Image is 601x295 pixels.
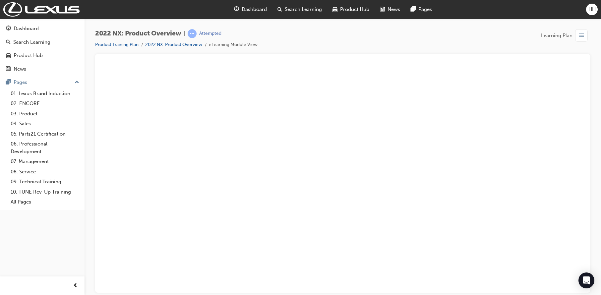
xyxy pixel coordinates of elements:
[13,38,50,46] div: Search Learning
[588,6,596,13] span: HH
[8,167,82,177] a: 08. Service
[242,6,267,13] span: Dashboard
[285,6,322,13] span: Search Learning
[14,79,27,86] div: Pages
[380,5,385,14] span: news-icon
[8,109,82,119] a: 03. Product
[375,3,405,16] a: news-iconNews
[199,30,221,37] div: Attempted
[8,139,82,156] a: 06. Professional Development
[8,177,82,187] a: 09. Technical Training
[3,2,80,17] img: Trak
[73,282,78,290] span: prev-icon
[3,76,82,88] button: Pages
[8,197,82,207] a: All Pages
[411,5,416,14] span: pages-icon
[8,156,82,167] a: 07. Management
[75,78,79,87] span: up-icon
[14,52,43,59] div: Product Hub
[6,80,11,86] span: pages-icon
[6,66,11,72] span: news-icon
[145,42,202,47] a: 2022 NX: Product Overview
[95,42,139,47] a: Product Training Plan
[6,26,11,32] span: guage-icon
[405,3,437,16] a: pages-iconPages
[3,23,82,35] a: Dashboard
[388,6,400,13] span: News
[272,3,327,16] a: search-iconSearch Learning
[184,30,185,37] span: |
[327,3,375,16] a: car-iconProduct Hub
[8,88,82,99] a: 01. Lexus Brand Induction
[3,21,82,76] button: DashboardSearch LearningProduct HubNews
[8,119,82,129] a: 04. Sales
[332,5,337,14] span: car-icon
[8,129,82,139] a: 05. Parts21 Certification
[340,6,369,13] span: Product Hub
[6,53,11,59] span: car-icon
[8,187,82,197] a: 10. TUNE Rev-Up Training
[586,4,598,15] button: HH
[14,65,26,73] div: News
[234,5,239,14] span: guage-icon
[229,3,272,16] a: guage-iconDashboard
[3,36,82,48] a: Search Learning
[579,31,584,40] span: list-icon
[578,272,594,288] div: Open Intercom Messenger
[277,5,282,14] span: search-icon
[418,6,432,13] span: Pages
[6,39,11,45] span: search-icon
[14,25,39,32] div: Dashboard
[541,29,590,42] button: Learning Plan
[209,41,258,49] li: eLearning Module View
[3,49,82,62] a: Product Hub
[3,63,82,75] a: News
[188,29,197,38] span: learningRecordVerb_ATTEMPT-icon
[8,98,82,109] a: 02. ENCORE
[541,32,572,39] span: Learning Plan
[95,30,181,37] span: 2022 NX: Product Overview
